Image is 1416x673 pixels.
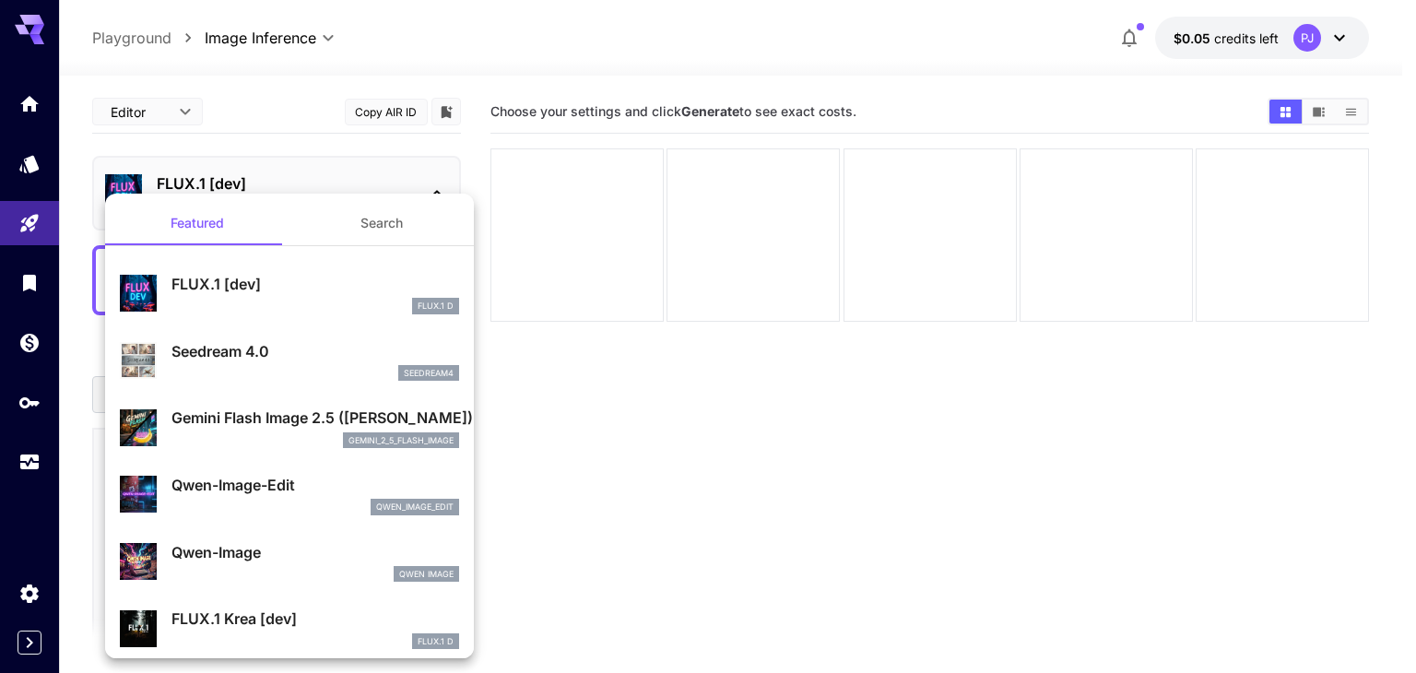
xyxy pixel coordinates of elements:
p: qwen_image_edit [376,501,454,514]
p: Qwen Image [399,568,454,581]
p: seedream4 [404,367,454,380]
p: FLUX.1 Krea [dev] [171,608,459,630]
div: FLUX.1 [dev]FLUX.1 D [120,266,459,322]
div: Gemini Flash Image 2.5 ([PERSON_NAME])gemini_2_5_flash_image [120,399,459,455]
p: Qwen-Image [171,541,459,563]
div: Qwen-ImageQwen Image [120,534,459,590]
div: Seedream 4.0seedream4 [120,333,459,389]
p: FLUX.1 D [418,300,454,313]
p: FLUX.1 D [418,635,454,648]
p: FLUX.1 [dev] [171,273,459,295]
div: FLUX.1 Krea [dev]FLUX.1 D [120,600,459,656]
p: Gemini Flash Image 2.5 ([PERSON_NAME]) [171,407,459,429]
div: Qwen-Image-Editqwen_image_edit [120,466,459,523]
p: Seedream 4.0 [171,340,459,362]
button: Search [289,201,474,245]
button: Featured [105,201,289,245]
p: gemini_2_5_flash_image [348,434,454,447]
p: Qwen-Image-Edit [171,474,459,496]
